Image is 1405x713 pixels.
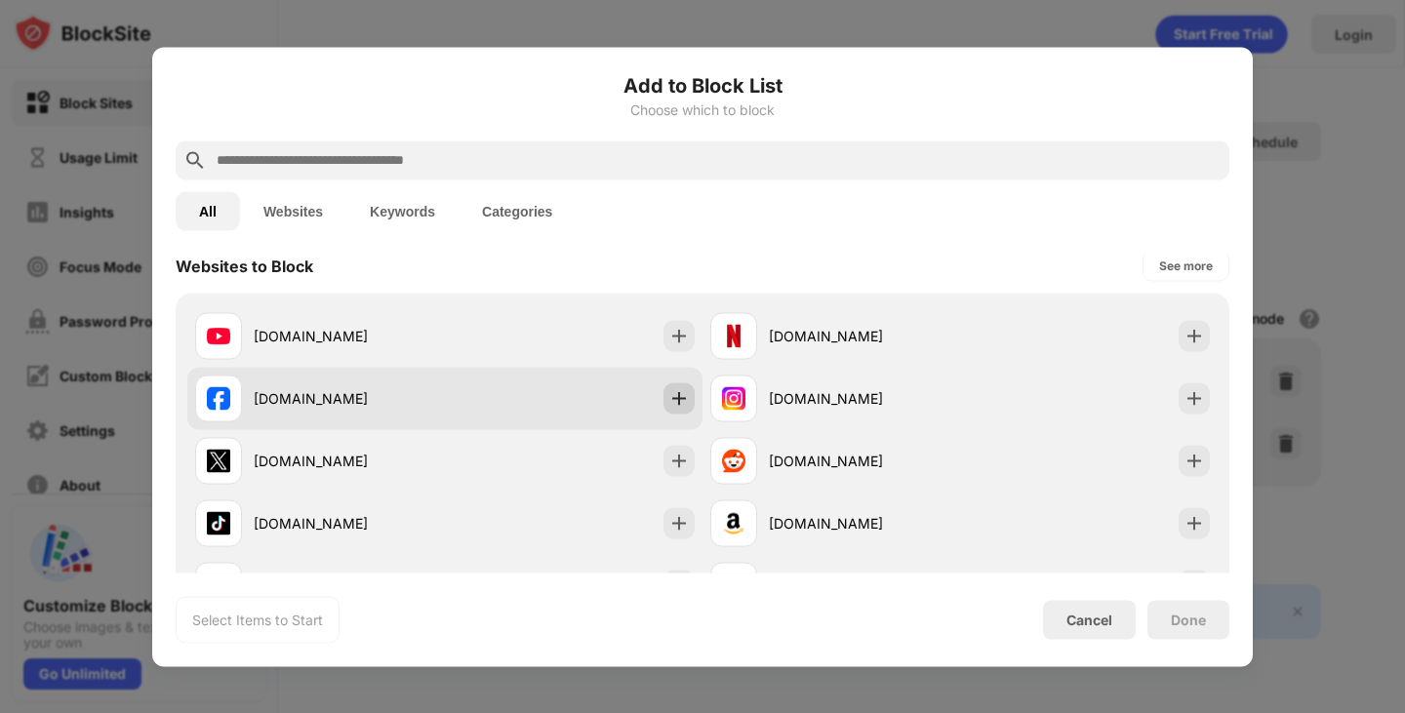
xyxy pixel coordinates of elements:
[769,451,960,471] div: [DOMAIN_NAME]
[207,386,230,410] img: favicons
[240,191,346,230] button: Websites
[192,610,323,629] div: Select Items to Start
[207,511,230,535] img: favicons
[207,324,230,347] img: favicons
[176,101,1229,117] div: Choose which to block
[176,191,240,230] button: All
[769,326,960,346] div: [DOMAIN_NAME]
[254,513,445,534] div: [DOMAIN_NAME]
[769,513,960,534] div: [DOMAIN_NAME]
[207,449,230,472] img: favicons
[722,386,745,410] img: favicons
[1066,612,1112,628] div: Cancel
[254,451,445,471] div: [DOMAIN_NAME]
[722,449,745,472] img: favicons
[1159,256,1213,275] div: See more
[346,191,459,230] button: Keywords
[769,388,960,409] div: [DOMAIN_NAME]
[176,256,313,275] div: Websites to Block
[722,324,745,347] img: favicons
[254,388,445,409] div: [DOMAIN_NAME]
[722,511,745,535] img: favicons
[1171,612,1206,627] div: Done
[176,70,1229,99] h6: Add to Block List
[459,191,576,230] button: Categories
[254,326,445,346] div: [DOMAIN_NAME]
[183,148,207,172] img: search.svg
